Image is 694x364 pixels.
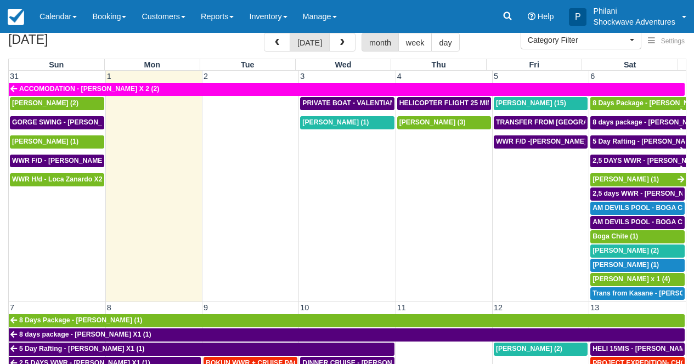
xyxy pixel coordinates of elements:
span: WWR H/d - Loca Zanardo X2 (2) [12,175,112,183]
span: [PERSON_NAME] (1) [302,118,369,126]
a: [PERSON_NAME] (2) [10,97,104,110]
span: Help [538,12,554,21]
span: 7 [9,303,15,312]
a: [PERSON_NAME] (2) [494,343,588,356]
span: 8 [106,303,112,312]
span: Sun [49,60,64,69]
span: Boga Chite (1) [593,232,638,240]
span: [PERSON_NAME] (2) [496,345,562,352]
a: 8 Days Package - [PERSON_NAME] (1) [590,97,686,110]
span: PRIVATE BOAT - VALENTIAN [PERSON_NAME] X 4 (4) [302,99,475,107]
a: TRANSFER FROM [GEOGRAPHIC_DATA] TO VIC FALLS - [PERSON_NAME] X 1 (1) [494,116,588,129]
a: WWR F/D -[PERSON_NAME] X 15 (15) [494,135,588,149]
a: [PERSON_NAME] (3) [397,116,491,129]
a: 8 Days Package - [PERSON_NAME] (1) [9,314,685,327]
a: HELI 15MIS - [PERSON_NAME] (2) [590,343,685,356]
button: Settings [641,33,691,49]
span: 12 [493,303,504,312]
span: 6 [589,72,596,81]
a: [PERSON_NAME] (1) [300,116,394,129]
h2: [DATE] [8,33,147,53]
a: WWR F/D - [PERSON_NAME] X 1 (1) [10,155,104,168]
span: WWR F/D -[PERSON_NAME] X 15 (15) [496,138,616,145]
span: Category Filter [528,35,627,46]
a: AM DEVILS POOL - BOGA CHITE X 1 (1) [590,202,685,215]
a: 2,5 DAYS WWR - [PERSON_NAME] X1 (1) [590,155,686,168]
span: 13 [589,303,600,312]
a: ACCOMODATION - [PERSON_NAME] X 2 (2) [9,83,685,96]
span: Settings [661,37,685,45]
a: [PERSON_NAME] (15) [494,97,588,110]
a: [PERSON_NAME] (2) [590,244,685,258]
span: [PERSON_NAME] (1) [593,261,659,269]
span: 5 Day Rafting - [PERSON_NAME] X1 (1) [19,345,144,352]
i: Help [528,13,535,20]
span: Fri [529,60,539,69]
span: Mon [144,60,160,69]
span: Wed [335,60,351,69]
span: [PERSON_NAME] x 1 (4) [593,275,670,283]
span: HELICOPTER FLIGHT 25 MINS- [PERSON_NAME] X1 (1) [399,99,577,107]
a: [PERSON_NAME] x 1 (4) [590,273,685,286]
span: [PERSON_NAME] (15) [496,99,566,107]
span: [PERSON_NAME] (2) [593,247,659,254]
span: [PERSON_NAME] (3) [399,118,466,126]
button: month [362,33,399,52]
span: 2 [202,72,209,81]
span: 4 [396,72,403,81]
p: Shockwave Adventures [593,16,675,27]
span: 5 [493,72,499,81]
a: 8 days package - [PERSON_NAME] X1 (1) [590,116,686,129]
img: checkfront-main-nav-mini-logo.png [8,9,24,25]
a: HELICOPTER FLIGHT 25 MINS- [PERSON_NAME] X1 (1) [397,97,491,110]
span: 9 [202,303,209,312]
span: 31 [9,72,20,81]
span: WWR F/D - [PERSON_NAME] X 1 (1) [12,157,127,164]
span: 8 days package - [PERSON_NAME] X1 (1) [19,331,151,338]
span: ACCOMODATION - [PERSON_NAME] X 2 (2) [19,85,159,93]
a: 8 days package - [PERSON_NAME] X1 (1) [9,328,685,342]
span: 1 [106,72,112,81]
a: AM DEVILS POOL - BOGA CHITE X 1 (1) [590,216,685,229]
a: [PERSON_NAME] (1) [10,135,104,149]
span: [PERSON_NAME] (1) [12,138,78,145]
button: day [431,33,459,52]
button: week [398,33,432,52]
a: [PERSON_NAME] (1) [590,173,686,186]
span: Thu [431,60,445,69]
div: P [569,8,586,26]
a: [PERSON_NAME] (1) [590,259,685,272]
button: Category Filter [521,31,641,49]
span: 3 [299,72,306,81]
a: Boga Chite (1) [590,230,685,243]
span: 8 Days Package - [PERSON_NAME] (1) [19,316,142,324]
span: Tue [241,60,255,69]
span: 10 [299,303,310,312]
span: [PERSON_NAME] (1) [593,175,659,183]
a: 5 Day Rafting - [PERSON_NAME] X1 (1) [9,343,394,356]
span: [PERSON_NAME] (2) [12,99,78,107]
a: GORGE SWING - [PERSON_NAME] X 2 (2) [10,116,104,129]
span: Sat [624,60,636,69]
button: [DATE] [290,33,330,52]
span: 11 [396,303,407,312]
span: GORGE SWING - [PERSON_NAME] X 2 (2) [12,118,146,126]
p: Philani [593,5,675,16]
a: 2,5 days WWR - [PERSON_NAME] X2 (2) [590,187,685,201]
a: PRIVATE BOAT - VALENTIAN [PERSON_NAME] X 4 (4) [300,97,394,110]
a: 5 Day Rafting - [PERSON_NAME] X1 (1) [590,135,686,149]
a: Trans from Kasane - [PERSON_NAME] X4 (4) [590,287,685,300]
a: WWR H/d - Loca Zanardo X2 (2) [10,173,104,186]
